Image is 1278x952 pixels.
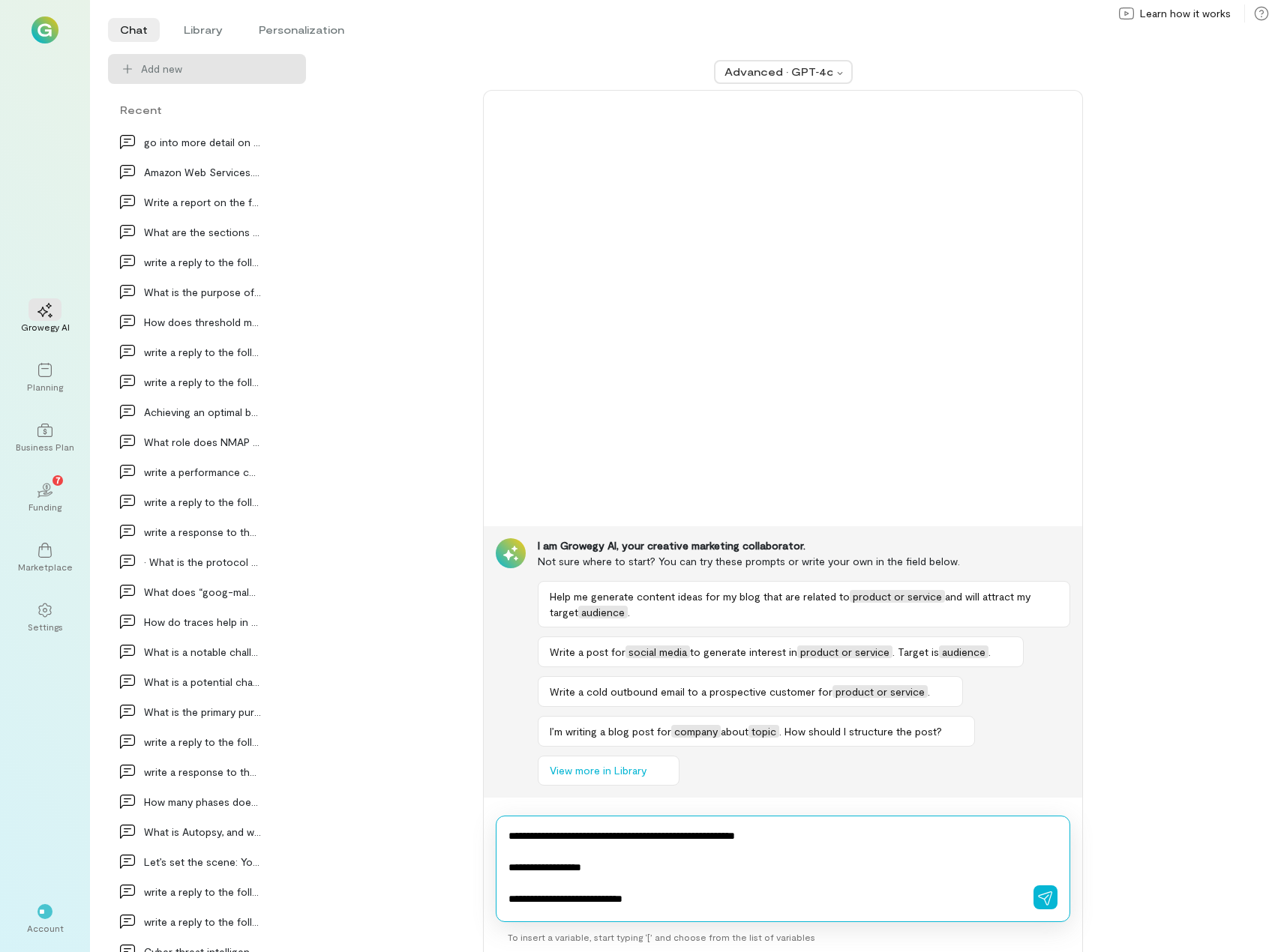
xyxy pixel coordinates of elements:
span: audience [578,606,628,618]
div: I am Growegy AI, your creative marketing collaborator. [538,538,1070,553]
div: How many phases does the Abstract Digital Forensi… [144,794,261,810]
div: How do traces help in understanding system behavi… [144,614,261,630]
a: Funding [18,471,72,525]
div: write a reply to the following to include a new f… [144,344,261,360]
span: View more in Library [550,763,646,778]
span: I’m writing a blog post for [550,725,671,738]
span: Add new [141,61,294,76]
div: What is the purpose of SNORT rules in an Intrusio… [144,284,261,300]
span: Help me generate content ideas for my blog that are related to [550,590,850,603]
div: write a reply to the following to include a fact… [144,734,261,750]
a: Planning [18,351,72,405]
div: Planning [27,381,63,393]
a: Business Plan [18,411,72,465]
span: . [988,645,991,658]
button: View more in Library [538,756,679,786]
span: about [721,725,748,738]
div: What is Autopsy, and what is its primary purpose… [144,824,261,840]
div: To insert a variable, start typing ‘[’ and choose from the list of variables [496,922,1070,952]
div: What is a notable challenge associated with cloud… [144,644,261,660]
div: What is the primary purpose of chkrootkit and rkh… [144,704,261,720]
div: What does “goog-malware-shavar” mean inside the T… [144,584,261,600]
div: How does threshold monitoring work in anomaly det… [144,314,261,330]
span: . [928,685,930,698]
div: write a reply to the following to include a fact… [144,884,261,900]
span: Learn how it works [1140,6,1231,21]
a: Growegy AI [18,291,72,345]
div: Marketplace [18,561,73,573]
li: Library [172,18,235,42]
a: Marketplace [18,531,72,585]
div: Write a report on the following: Network Monitori… [144,194,261,210]
span: 7 [55,473,61,486]
div: write a response to the following to include a fa… [144,764,261,780]
div: Recent [108,102,306,118]
div: write a reply to the following to include a new f… [144,494,261,510]
div: Amazon Web Services. (2023). Security in the AWS… [144,164,261,180]
span: . [628,606,630,618]
span: . How should I structure the post? [779,725,942,738]
div: Achieving an optimal balance between security and… [144,404,261,420]
span: Write a cold outbound email to a prospective customer for [550,685,832,698]
span: product or service [850,590,945,603]
button: Write a cold outbound email to a prospective customer forproduct or service. [538,676,963,707]
button: Write a post forsocial mediato generate interest inproduct or service. Target isaudience. [538,636,1024,667]
div: write a reply to the following and include a fact… [144,914,261,930]
span: Write a post for [550,645,625,658]
span: company [671,725,721,738]
div: What role does NMAP play in incident response pro… [144,434,261,450]
div: write a performance comments for an ITNC in the N… [144,464,261,480]
div: Not sure where to start? You can try these prompts or write your own in the field below. [538,553,1070,569]
span: product or service [797,645,892,658]
span: social media [625,645,690,658]
div: Settings [28,621,63,633]
div: write a reply to the following and include What a… [144,254,261,270]
span: product or service [832,685,928,698]
div: Growegy AI [21,321,70,333]
span: audience [939,645,988,658]
div: Let’s set the scene: You get to complete this sto… [144,854,261,870]
div: Advanced · GPT‑4o [724,64,832,79]
div: Account [27,922,64,934]
div: write a reply to the following to include a fact… [144,374,261,390]
div: go into more detail on the following and provide… [144,134,261,150]
span: . Target is [892,645,939,658]
button: I’m writing a blog post forcompanyabouttopic. How should I structure the post? [538,716,975,747]
div: What is a potential challenge in cloud investigat… [144,674,261,690]
li: Chat [108,18,160,42]
div: • What is the protocol SSDP? Why would it be good… [144,554,261,570]
button: Help me generate content ideas for my blog that are related toproduct or serviceand will attract ... [538,581,1070,627]
a: Settings [18,591,72,645]
div: Funding [28,501,61,513]
span: topic [748,725,779,738]
li: Personalization [247,18,356,42]
div: Business Plan [16,441,74,453]
span: to generate interest in [690,645,797,658]
div: What are the sections of the syslog file? How wou… [144,224,261,240]
div: write a response to the following to include a fa… [144,524,261,540]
